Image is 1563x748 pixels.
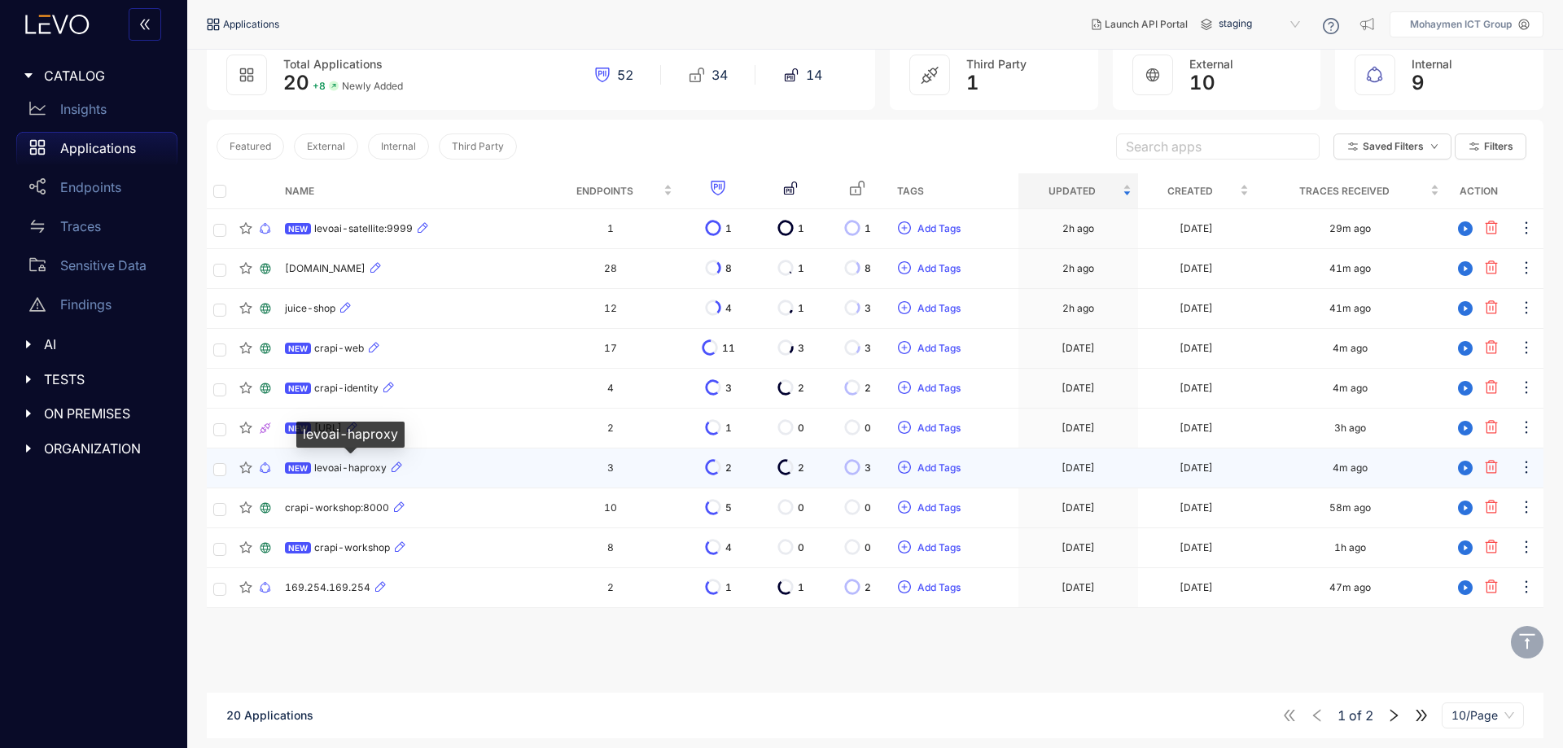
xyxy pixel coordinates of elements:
span: NEW [285,343,311,354]
span: caret-right [23,374,34,385]
button: play-circle [1452,295,1478,322]
span: double-right [1414,708,1429,723]
th: Created [1138,173,1255,209]
div: [DATE] [1062,422,1095,434]
th: Traces Received [1255,173,1446,209]
span: 1 [798,303,804,314]
span: ellipsis [1518,379,1535,398]
button: play-circle [1452,256,1478,282]
span: 2 [725,462,732,474]
button: play-circle [1452,375,1478,401]
div: AI [10,327,177,361]
button: ellipsis [1517,375,1535,401]
span: 1 [798,263,804,274]
td: 2 [543,568,679,608]
button: double-left [129,8,161,41]
button: ellipsis [1517,415,1535,441]
div: 4m ago [1333,462,1368,474]
span: double-left [138,18,151,33]
div: 41m ago [1329,303,1371,314]
span: 2 [798,383,804,394]
p: Sensitive Data [60,258,147,273]
span: 1 [725,422,732,434]
span: Updated [1025,182,1119,200]
span: play-circle [1453,381,1478,396]
span: play-circle [1453,341,1478,356]
span: play-circle [1453,221,1478,236]
span: plus-circle [898,261,911,276]
div: [DATE] [1180,582,1213,593]
div: [DATE] [1180,422,1213,434]
span: Filters [1484,141,1513,152]
div: 41m ago [1329,263,1371,274]
div: [DATE] [1062,542,1095,553]
span: 1 [725,582,732,593]
button: ellipsis [1517,256,1535,282]
a: Insights [16,93,177,132]
span: 3 [865,343,871,354]
span: AI [44,337,164,352]
div: [DATE] [1180,263,1213,274]
span: levoai-haproxy [314,462,387,474]
span: CATALOG [44,68,164,83]
div: 2h ago [1062,303,1094,314]
div: CATALOG [10,59,177,93]
span: star [239,382,252,395]
span: plus-circle [898,501,911,515]
span: Add Tags [917,422,961,434]
span: play-circle [1453,580,1478,595]
span: Add Tags [917,502,961,514]
span: Internal [381,141,416,152]
span: 1 [798,223,804,234]
div: 2h ago [1062,263,1094,274]
span: crapi-web [314,343,364,354]
button: plus-circleAdd Tags [897,335,961,361]
span: 34 [711,68,728,82]
span: caret-right [23,339,34,350]
span: 0 [798,542,804,553]
span: 0 [798,502,804,514]
span: NEW [285,383,311,394]
span: vertical-align-top [1517,632,1537,651]
span: down [1430,142,1438,151]
span: ellipsis [1518,260,1535,278]
td: 8 [543,528,679,568]
span: 2 [865,582,871,593]
div: 1h ago [1334,542,1366,553]
td: 28 [543,249,679,289]
span: 2 [798,462,804,474]
div: ORGANIZATION [10,431,177,466]
span: 1 [966,72,979,94]
a: Applications [16,132,177,171]
div: 29m ago [1329,223,1371,234]
span: play-circle [1453,301,1478,316]
span: External [307,141,345,152]
button: ellipsis [1517,535,1535,561]
span: levoai-satellite:9999 [314,223,413,234]
td: 1 [543,209,679,249]
button: play-circle [1452,575,1478,601]
div: [DATE] [1062,462,1095,474]
span: ellipsis [1518,419,1535,438]
button: ellipsis [1517,295,1535,322]
p: Findings [60,297,112,312]
div: [DATE] [1180,303,1213,314]
div: 2h ago [1062,223,1094,234]
span: play-circle [1453,540,1478,555]
td: 3 [543,448,679,488]
span: plus-circle [898,540,911,555]
span: plus-circle [898,381,911,396]
span: play-circle [1453,461,1478,475]
div: ON PREMISES [10,396,177,431]
span: 169.254.169.254 [285,582,370,593]
span: 1 [1338,708,1346,723]
span: 20 Applications [226,708,313,722]
span: Add Tags [917,462,961,474]
a: Endpoints [16,171,177,210]
span: NEW [285,223,311,234]
div: [DATE] [1180,542,1213,553]
th: Action [1446,173,1511,209]
span: Created [1145,182,1237,200]
span: ON PREMISES [44,406,164,421]
span: crapi-workshop [314,542,390,553]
